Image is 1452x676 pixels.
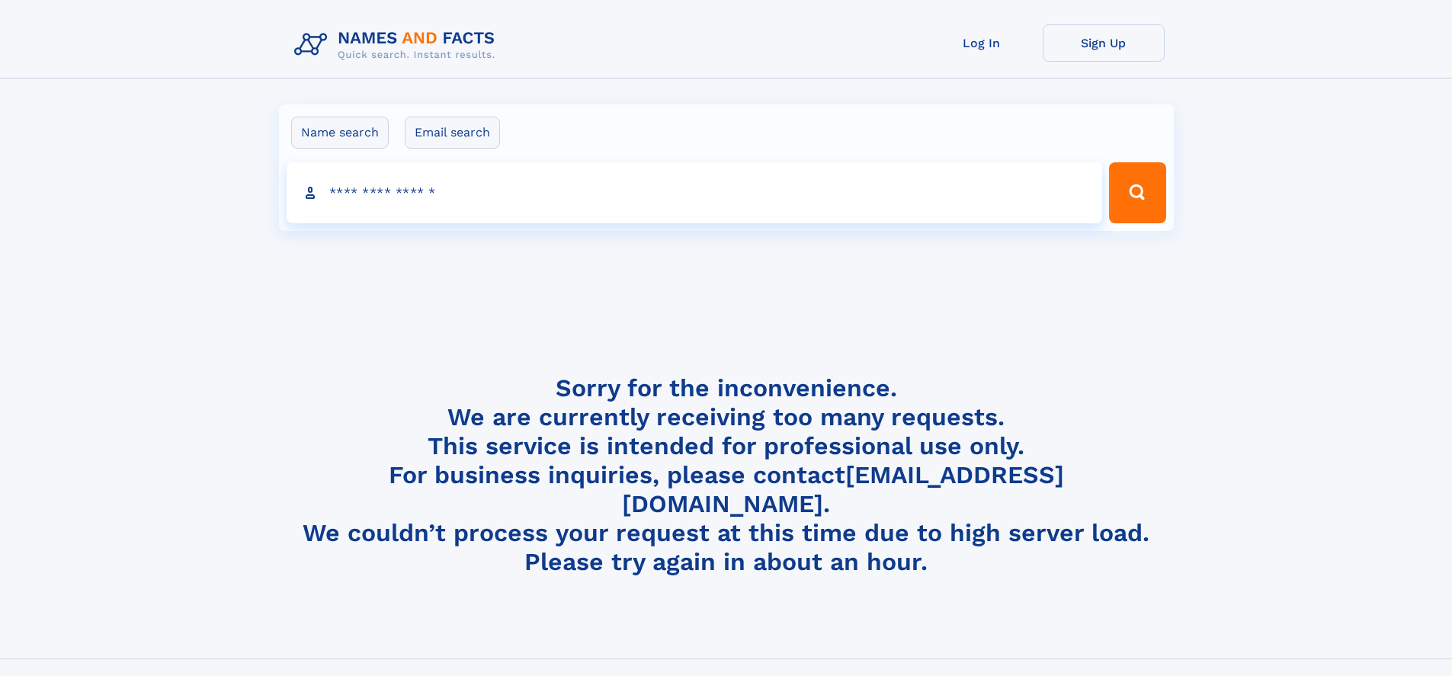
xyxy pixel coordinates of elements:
[622,460,1064,518] a: [EMAIL_ADDRESS][DOMAIN_NAME]
[288,373,1165,577] h4: Sorry for the inconvenience. We are currently receiving too many requests. This service is intend...
[1109,162,1165,223] button: Search Button
[288,24,508,66] img: Logo Names and Facts
[287,162,1103,223] input: search input
[291,117,389,149] label: Name search
[921,24,1043,62] a: Log In
[405,117,500,149] label: Email search
[1043,24,1165,62] a: Sign Up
